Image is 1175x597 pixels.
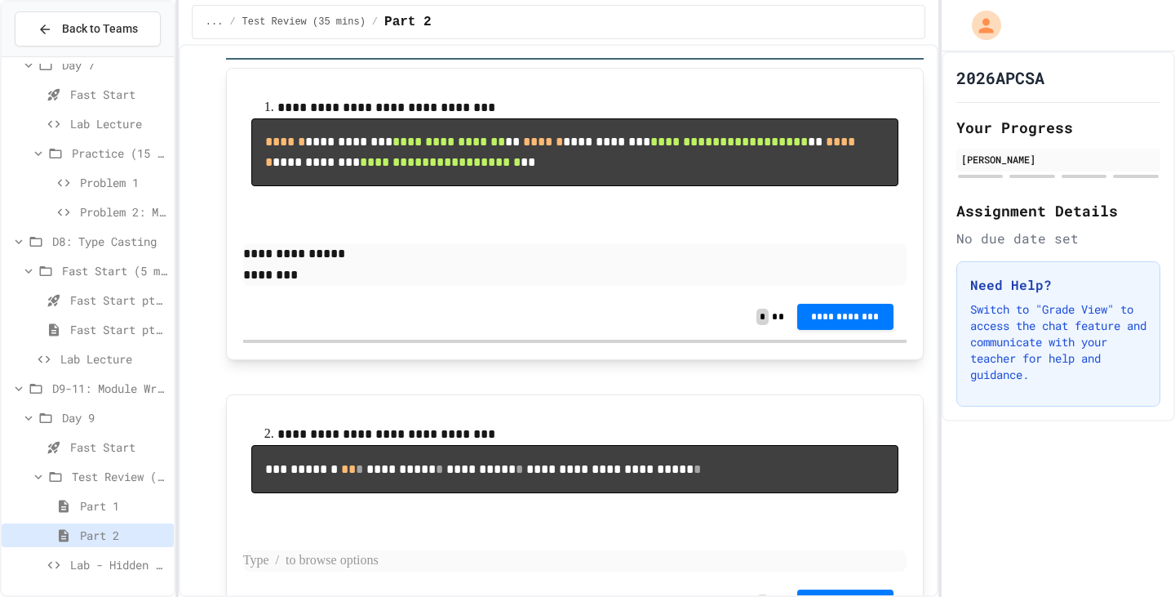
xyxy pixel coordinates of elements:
span: Part 1 [80,497,167,515]
span: ... [206,16,224,29]
span: Fast Start [70,86,167,103]
span: Test Review (35 mins) [72,468,167,485]
span: Problem 1 [80,174,167,191]
div: No due date set [956,229,1160,248]
h1: 2026APCSA [956,66,1044,89]
span: Practice (15 mins) [72,145,167,162]
span: Test Review (35 mins) [242,16,366,29]
h2: Assignment Details [956,199,1160,222]
span: / [229,16,235,29]
span: D9-11: Module Wrap Up [52,380,167,397]
span: Problem 2: Mission Resource Calculator [80,203,167,221]
span: Fast Start (5 mins) [62,262,167,279]
div: My Account [955,7,1005,44]
span: Day 9 [62,409,167,426]
span: Fast Start pt.1 [70,292,167,309]
h3: Need Help? [970,275,1146,295]
p: Switch to "Grade View" to access the chat feature and communicate with your teacher for help and ... [970,301,1146,383]
span: / [372,16,378,29]
button: Back to Teams [15,11,161,47]
span: Lab Lecture [60,350,167,368]
span: Lab - Hidden Figures: Launch Weight Calculator [70,556,167,573]
span: D8: Type Casting [52,233,167,250]
div: [PERSON_NAME] [961,152,1155,167]
span: Day 7 [62,56,167,74]
span: Back to Teams [62,20,138,38]
h2: Your Progress [956,116,1160,139]
span: Fast Start [70,439,167,456]
span: Part 2 [80,527,167,544]
span: Part 2 [384,12,432,32]
span: Lab Lecture [70,115,167,132]
span: Fast Start pt.2 [70,321,167,338]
